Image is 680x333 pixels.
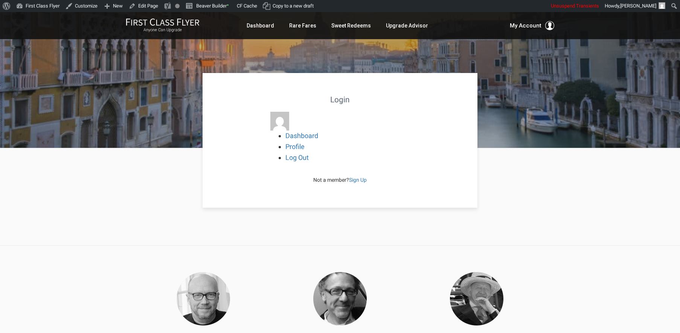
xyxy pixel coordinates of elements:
img: Collins.png [450,272,503,325]
a: Profile [285,143,305,151]
a: Dashboard [285,132,318,140]
span: My Account [510,21,541,30]
a: Sweet Redeems [331,19,371,32]
span: Unsuspend Transients [551,3,599,9]
button: My Account [510,21,554,30]
small: Anyone Can Upgrade [126,27,200,33]
a: Dashboard [247,19,274,32]
img: Thomas.png [313,272,367,325]
img: Haggis-v2.png [177,272,230,325]
span: [PERSON_NAME] [620,3,656,9]
img: First Class Flyer [126,18,200,26]
a: Upgrade Advisor [386,19,428,32]
strong: Login [330,95,350,104]
a: Sign Up [349,177,367,183]
a: First Class FlyerAnyone Can Upgrade [126,18,200,33]
a: Log Out [285,154,309,161]
a: Rare Fares [289,19,316,32]
span: Not a member? [313,177,367,183]
span: • [227,1,229,9]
